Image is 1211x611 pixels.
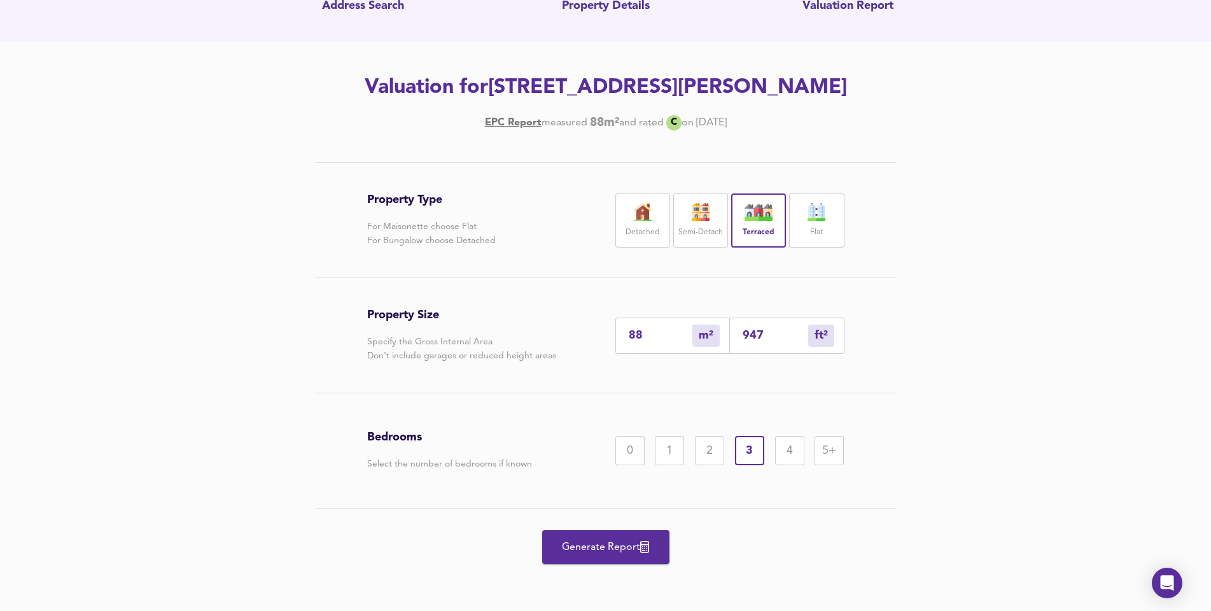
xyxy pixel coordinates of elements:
div: 3 [735,436,764,465]
span: Generate Report [555,538,657,556]
h3: Property Type [367,193,496,207]
label: Detached [626,225,659,241]
div: C [666,115,682,130]
h3: Bedrooms [367,430,532,444]
div: measured [542,116,587,130]
div: m² [808,325,834,347]
a: EPC Report [485,116,542,130]
img: house-icon [627,203,659,221]
div: Detached [615,193,670,248]
h3: Property Size [367,308,556,322]
p: For Maisonette choose Flat For Bungalow choose Detached [367,220,496,248]
input: Enter sqm [629,329,692,342]
button: Generate Report [542,530,669,564]
div: Open Intercom Messenger [1152,568,1182,598]
div: and rated [619,116,664,130]
div: Terraced [731,193,786,248]
label: Terraced [743,225,774,241]
div: m² [692,325,720,347]
label: Flat [810,225,823,241]
p: Select the number of bedrooms if known [367,457,532,471]
div: on [682,116,694,130]
img: house-icon [685,203,717,221]
div: 1 [655,436,684,465]
div: Semi-Detach [673,193,728,248]
b: 88 m² [590,116,619,130]
div: 2 [695,436,724,465]
div: 0 [615,436,645,465]
div: 4 [775,436,804,465]
input: Sqft [743,329,808,342]
h2: Valuation for [STREET_ADDRESS][PERSON_NAME] [246,74,966,102]
div: 5+ [815,436,844,465]
div: Flat [789,193,844,248]
label: Semi-Detach [678,225,723,241]
p: Specify the Gross Internal Area Don't include garages or reduced height areas [367,335,556,363]
img: house-icon [743,203,774,221]
img: flat-icon [801,203,832,221]
div: [DATE] [485,115,727,130]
